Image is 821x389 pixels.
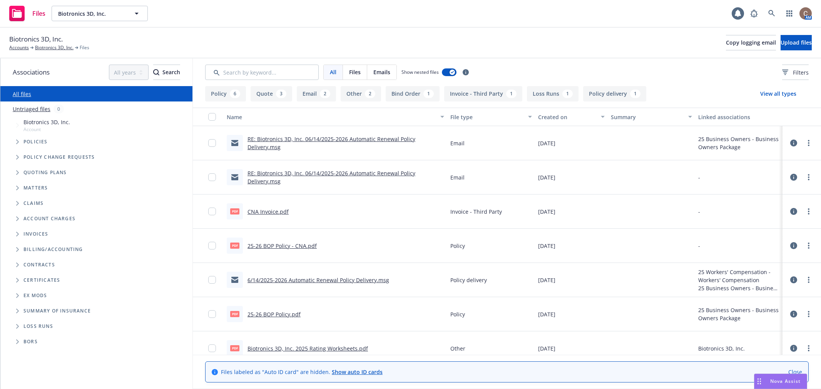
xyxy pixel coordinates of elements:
[208,276,216,284] input: Toggle Row Selected
[332,368,383,376] a: Show auto ID cards
[450,173,465,181] span: Email
[227,113,436,121] div: Name
[788,368,802,376] a: Close
[630,90,640,98] div: 1
[450,310,465,318] span: Policy
[698,135,779,151] div: 25 Business Owners - Business Owners Package
[782,68,809,76] span: Filters
[341,86,381,101] button: Other
[748,86,809,101] button: View all types
[0,242,192,349] div: Folder Tree Example
[754,374,764,389] div: Drag to move
[297,86,336,101] button: Email
[23,247,83,252] span: Billing/Accounting
[746,6,762,21] a: Report a Bug
[23,216,75,221] span: Account charges
[538,310,555,318] span: [DATE]
[9,44,29,51] a: Accounts
[23,201,43,206] span: Claims
[221,368,383,376] span: Files labeled as "Auto ID card" are hidden.
[450,276,487,284] span: Policy delivery
[450,242,465,250] span: Policy
[538,113,596,121] div: Created on
[35,44,74,51] a: Biotronics 3D, Inc.
[23,126,70,133] span: Account
[608,108,695,126] button: Summary
[9,34,63,44] span: Biotronics 3D, Inc.
[365,90,375,98] div: 2
[538,208,555,216] span: [DATE]
[450,208,502,216] span: Invoice - Third Party
[230,345,239,351] span: pdf
[698,242,700,250] div: -
[23,339,38,344] span: BORs
[23,170,67,175] span: Quoting plans
[13,105,50,113] a: Untriaged files
[698,284,779,292] div: 25 Business Owners - Business Owners Package
[153,69,159,75] svg: Search
[230,90,240,98] div: 6
[230,243,239,248] span: pdf
[764,6,779,21] a: Search
[247,208,289,215] a: CNA Invoice.pdf
[527,86,579,101] button: Loss Runs
[230,208,239,214] span: pdf
[804,344,813,353] a: more
[247,170,415,185] a: RE: Biotronics 3D, Inc. 06/14/2025-2026 Automatic Renewal Policy Delivery.msg
[754,374,807,389] button: Nova Assist
[450,139,465,147] span: Email
[0,116,192,242] div: Tree Example
[698,344,745,352] div: Biotronics 3D, Inc.
[6,3,48,24] a: Files
[538,242,555,250] span: [DATE]
[698,208,700,216] div: -
[208,242,216,249] input: Toggle Row Selected
[247,345,368,352] a: Biotronics 3D, Inc. 2025 Rating Worksheets.pdf
[538,173,555,181] span: [DATE]
[54,105,64,113] div: 0
[208,310,216,318] input: Toggle Row Selected
[58,10,125,18] span: Biotronics 3D, Inc.
[23,232,48,236] span: Invoices
[698,113,779,121] div: Linked associations
[23,293,47,298] span: Ex Mods
[506,90,517,98] div: 1
[23,278,60,283] span: Certificates
[373,68,390,76] span: Emails
[804,207,813,216] a: more
[80,44,89,51] span: Files
[450,113,523,121] div: File type
[208,344,216,352] input: Toggle Row Selected
[320,90,330,98] div: 2
[13,67,50,77] span: Associations
[23,140,48,144] span: Policies
[153,65,180,80] button: SearchSearch
[804,275,813,284] a: more
[23,118,70,126] span: Biotronics 3D, Inc.
[562,90,573,98] div: 1
[153,65,180,80] div: Search
[447,108,535,126] button: File type
[444,86,522,101] button: Invoice - Third Party
[782,65,809,80] button: Filters
[208,173,216,181] input: Toggle Row Selected
[611,113,684,121] div: Summary
[726,35,776,50] button: Copy logging email
[251,86,292,101] button: Quote
[330,68,336,76] span: All
[23,324,53,329] span: Loss Runs
[224,108,447,126] button: Name
[799,7,812,20] img: photo
[23,309,91,313] span: Summary of insurance
[423,90,434,98] div: 1
[695,108,783,126] button: Linked associations
[538,139,555,147] span: [DATE]
[386,86,440,101] button: Bind Order
[247,276,389,284] a: 6/14/2025-2026 Automatic Renewal Policy Delivery.msg
[401,69,439,75] span: Show nested files
[804,173,813,182] a: more
[276,90,286,98] div: 3
[538,344,555,352] span: [DATE]
[804,309,813,319] a: more
[538,276,555,284] span: [DATE]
